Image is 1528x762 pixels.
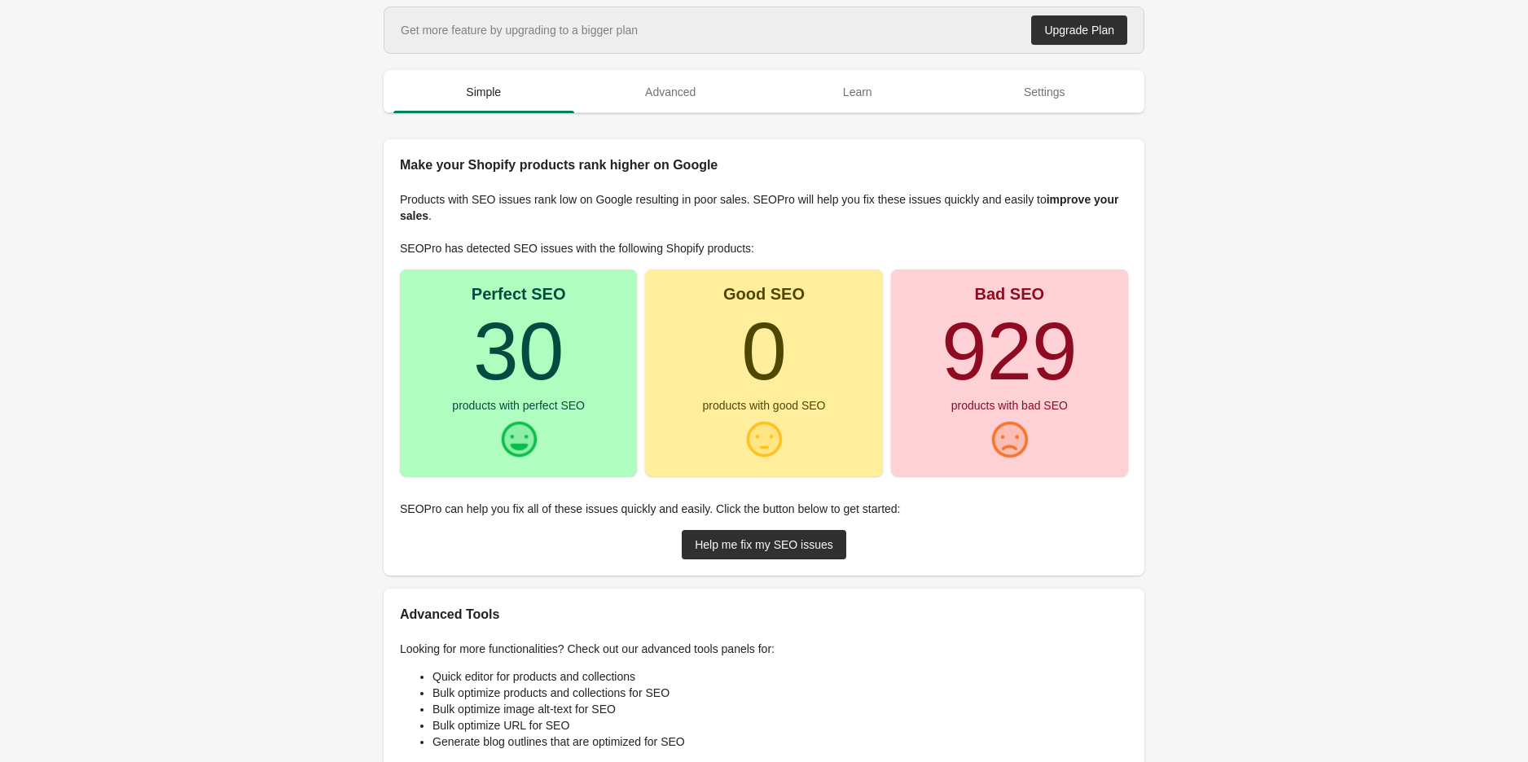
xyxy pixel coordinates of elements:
a: Help me fix my SEO issues [682,530,846,559]
div: products with bad SEO [951,400,1068,411]
p: SEOPro has detected SEO issues with the following Shopify products: [400,240,1128,256]
turbo-frame: 0 [741,305,787,396]
div: products with perfect SEO [452,400,585,411]
h2: Advanced Tools [400,605,1128,624]
li: Bulk optimize products and collections for SEO [432,685,1128,701]
div: Upgrade Plan [1044,24,1114,37]
turbo-frame: 30 [473,305,564,396]
h2: Make your Shopify products rank higher on Google [400,155,1128,175]
li: Bulk optimize URL for SEO [432,717,1128,734]
button: Advanced [577,71,765,113]
span: Advanced [581,77,762,107]
span: Settings [955,77,1135,107]
div: products with good SEO [703,400,826,411]
turbo-frame: 929 [942,305,1078,396]
span: Learn [767,77,948,107]
p: Products with SEO issues rank low on Google resulting in poor sales. SEOPro will help you fix the... [400,191,1128,224]
button: Settings [951,71,1139,113]
li: Quick editor for products and collections [432,668,1128,685]
button: Learn [764,71,951,113]
p: SEOPro can help you fix all of these issues quickly and easily. Click the button below to get sta... [400,501,1128,517]
a: Upgrade Plan [1031,15,1127,45]
div: Perfect SEO [472,286,566,302]
li: Generate blog outlines that are optimized for SEO [432,734,1128,750]
div: Help me fix my SEO issues [695,538,833,551]
div: Bad SEO [975,286,1045,302]
button: Simple [390,71,577,113]
li: Bulk optimize image alt-text for SEO [432,701,1128,717]
div: Good SEO [723,286,805,302]
div: Get more feature by upgrading to a bigger plan [401,22,638,38]
span: Simple [393,77,574,107]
